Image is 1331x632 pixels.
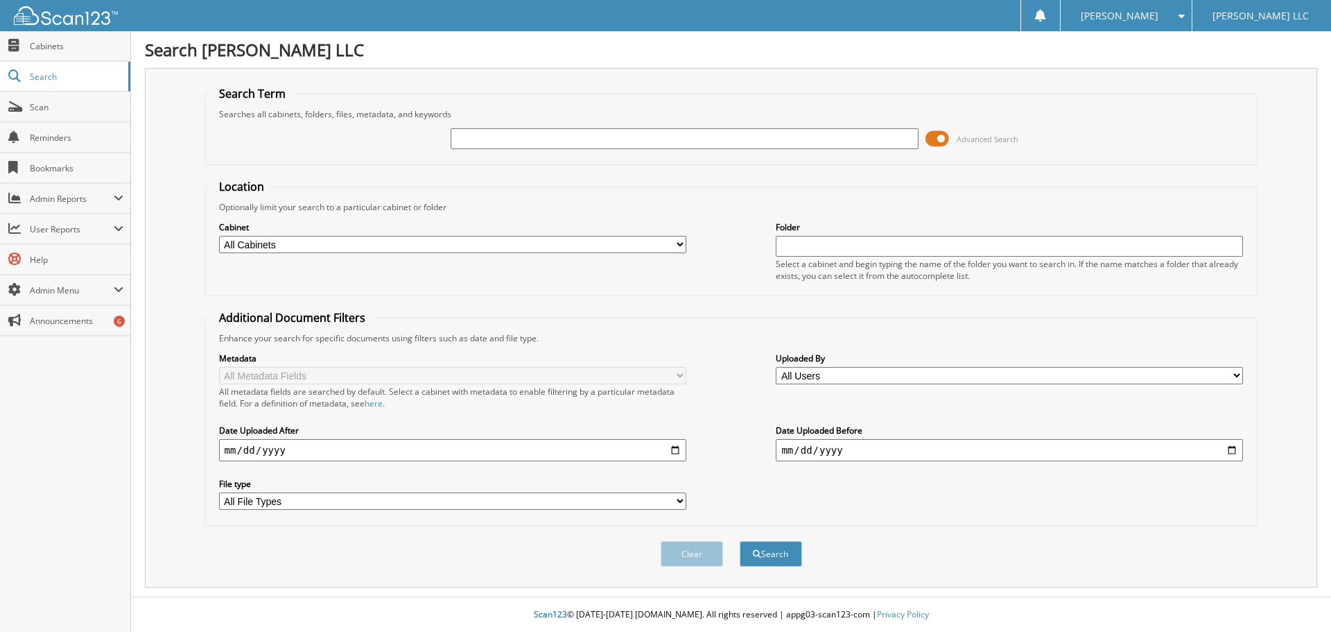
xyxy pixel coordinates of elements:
[957,134,1018,144] span: Advanced Search
[776,439,1243,461] input: end
[219,425,686,436] label: Date Uploaded After
[212,201,1251,213] div: Optionally limit your search to a particular cabinet or folder
[661,541,723,567] button: Clear
[776,352,1243,364] label: Uploaded By
[30,132,123,144] span: Reminders
[212,332,1251,344] div: Enhance your search for specific documents using filters such as date and file type.
[30,284,114,296] span: Admin Menu
[30,71,121,83] span: Search
[30,40,123,52] span: Cabinets
[776,425,1243,436] label: Date Uploaded Before
[212,310,372,325] legend: Additional Document Filters
[219,352,686,364] label: Metadata
[145,38,1317,61] h1: Search [PERSON_NAME] LLC
[14,6,118,25] img: scan123-logo-white.svg
[131,598,1331,632] div: © [DATE]-[DATE] [DOMAIN_NAME]. All rights reserved | appg03-scan123-com |
[30,254,123,266] span: Help
[219,439,686,461] input: start
[776,221,1243,233] label: Folder
[1262,565,1331,632] iframe: Chat Widget
[219,478,686,490] label: File type
[534,608,567,620] span: Scan123
[219,221,686,233] label: Cabinet
[30,101,123,113] span: Scan
[212,108,1251,120] div: Searches all cabinets, folders, files, metadata, and keywords
[219,386,686,409] div: All metadata fields are searched by default. Select a cabinet with metadata to enable filtering b...
[740,541,802,567] button: Search
[1081,12,1158,20] span: [PERSON_NAME]
[1212,12,1309,20] span: [PERSON_NAME] LLC
[30,315,123,327] span: Announcements
[30,223,114,235] span: User Reports
[212,179,271,194] legend: Location
[114,316,125,327] div: 6
[365,398,383,409] a: here
[212,86,293,101] legend: Search Term
[776,258,1243,282] div: Select a cabinet and begin typing the name of the folder you want to search in. If the name match...
[30,193,114,205] span: Admin Reports
[877,608,929,620] a: Privacy Policy
[30,162,123,174] span: Bookmarks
